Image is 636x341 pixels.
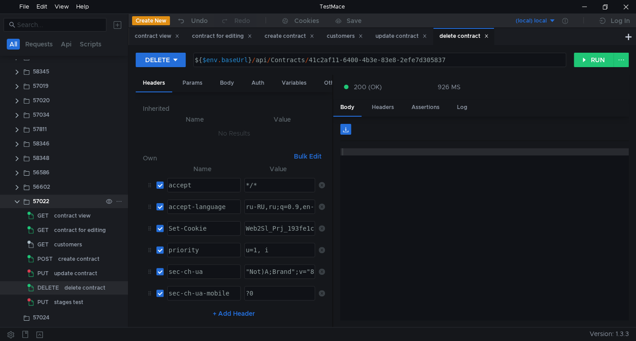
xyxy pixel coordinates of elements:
div: customers [54,238,82,251]
span: GET [37,238,49,251]
div: 58345 [33,65,49,78]
div: Other [317,75,347,91]
div: Body [213,75,241,91]
div: Variables [275,75,314,91]
div: (local) local [516,17,547,25]
button: All [7,39,20,50]
button: Create New [132,16,170,25]
div: contract for editing [192,32,252,41]
div: delete contract [64,281,105,295]
div: Log [450,99,475,116]
div: contract for editing [54,223,106,237]
h6: Own [143,153,290,164]
div: update contract [375,32,427,41]
div: delete contract [439,32,489,41]
div: Save [347,18,361,24]
div: 57034 [33,108,50,122]
div: Params [175,75,210,91]
th: Value [239,114,325,125]
span: Version: 1.3.3 [590,327,629,341]
div: contract view [54,209,91,223]
div: DELETE [145,55,170,65]
div: Redo [234,15,250,26]
div: Body [333,99,361,117]
button: Bulk Edit [290,151,325,162]
div: 57811 [33,123,47,136]
div: Undo [191,15,208,26]
span: GET [37,223,49,237]
h6: Inherited [143,103,325,114]
button: Requests [23,39,55,50]
div: 57019 [33,79,49,93]
span: PUT [37,296,49,309]
span: POST [37,252,53,266]
button: Redo [214,14,256,27]
div: Cookies [294,15,319,26]
div: update contract [54,267,97,280]
nz-embed-empty: No Results [218,129,250,137]
span: PUT [37,267,49,280]
div: 57020 [33,94,50,107]
div: 56602 [33,180,50,194]
div: create contract [265,32,314,41]
div: 57022 [33,195,49,208]
div: create contract [58,252,100,266]
button: Api [58,39,74,50]
div: 926 MS [438,83,461,91]
th: Name [164,164,241,174]
div: contract view [135,32,179,41]
button: RUN [574,53,614,67]
div: 56586 [33,166,50,179]
div: Headers [136,75,172,92]
div: stages test [54,296,83,309]
div: Auth [244,75,271,91]
div: Log In [611,15,630,26]
input: Search... [17,20,101,30]
button: DELETE [136,53,186,67]
button: Scripts [77,39,104,50]
div: Headers [365,99,401,116]
div: 57024 [33,311,50,324]
th: Name [150,114,239,125]
button: + Add Header [209,308,259,319]
div: customers [327,32,363,41]
button: Undo [170,14,214,27]
span: DELETE [37,281,59,295]
button: (local) local [493,14,556,28]
div: 58348 [33,151,49,165]
div: Assertions [404,99,447,116]
span: 200 (OK) [354,82,382,92]
div: 58346 [33,137,50,150]
th: Value [241,164,315,174]
span: GET [37,209,49,223]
